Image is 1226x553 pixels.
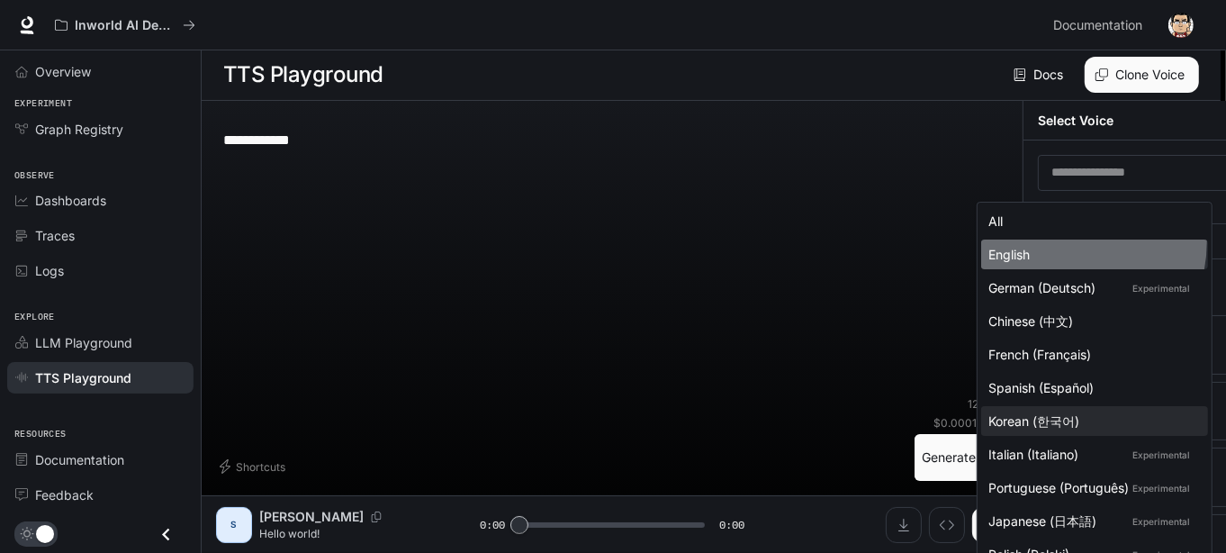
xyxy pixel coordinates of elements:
div: German (Deutsch) [988,278,1194,297]
p: Experimental [1129,480,1194,496]
p: Experimental [1129,280,1194,296]
div: Korean (한국어) [988,412,1194,431]
div: English [988,245,1194,264]
div: French (Français) [988,345,1194,364]
div: Portuguese (Português) [988,478,1194,497]
div: Italian (Italiano) [988,445,1194,464]
div: Spanish (Español) [988,378,1194,397]
div: All [988,212,1194,231]
div: Chinese (中文) [988,312,1194,331]
div: Japanese (日本語) [988,512,1194,530]
p: Experimental [1129,513,1194,530]
p: Experimental [1129,447,1194,463]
